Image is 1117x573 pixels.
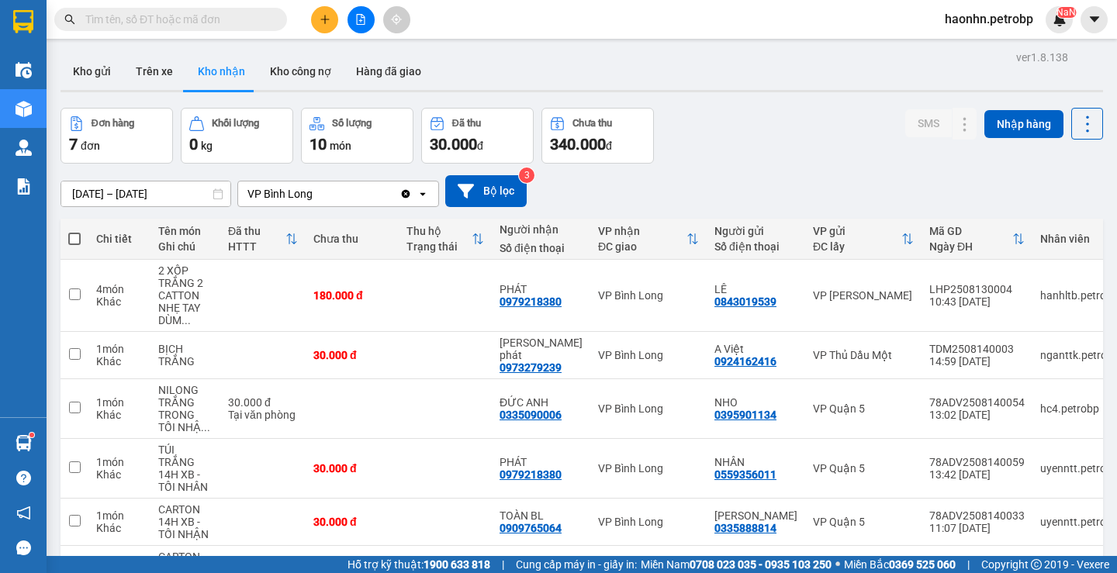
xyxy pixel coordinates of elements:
span: copyright [1031,559,1042,570]
span: đơn [81,140,100,152]
div: Khác [96,355,143,368]
button: Hàng đã giao [344,53,434,90]
span: search [64,14,75,25]
button: file-add [348,6,375,33]
button: Kho công nợ [258,53,344,90]
div: Đã thu [228,225,285,237]
div: Số lượng [332,118,372,129]
div: 0979218380 [500,295,562,308]
div: Mã GD [929,225,1012,237]
div: BỊCH TRẮNG [158,343,213,368]
div: NHẸ TAY DÙM KHÁCH, CHỈ VẬN CHUYỂN- KHÔNG ĐẢM BẢO HIỆN TRẠNG BÊN TRONG. 14H XB [158,302,213,326]
div: 0335888814 [714,522,776,534]
div: VP [PERSON_NAME] [813,289,914,302]
button: Chưa thu340.000đ [541,108,654,164]
img: logo-vxr [13,10,33,33]
th: Toggle SortBy [399,219,492,260]
div: VP Bình Long [598,516,699,528]
div: Số điện thoại [714,240,797,253]
div: TOÀN BL [500,509,583,522]
input: Tìm tên, số ĐT hoặc mã đơn [85,11,268,28]
div: 14:59 [DATE] [929,355,1025,368]
div: 0559356011 [714,468,776,481]
div: 0909765064 [500,522,562,534]
div: VP Bình Long [247,186,313,202]
div: 0979218380 [500,468,562,481]
div: Trạng thái [406,240,472,253]
strong: 1900 633 818 [424,558,490,571]
span: question-circle [16,471,31,485]
div: 2 XỐP TRẮNG 2 CATTON [158,264,213,302]
div: Khác [96,409,143,421]
span: 30.000 [430,135,477,154]
div: Ghi chú [158,240,213,253]
div: 30.000 đ [313,462,391,475]
button: Khối lượng0kg [181,108,293,164]
div: PHÁT [500,283,583,295]
span: món [330,140,351,152]
img: warehouse-icon [16,140,32,156]
span: 0 [189,135,198,154]
button: caret-down [1081,6,1108,33]
th: Toggle SortBy [922,219,1032,260]
div: PHÁT [500,456,583,468]
span: Miền Bắc [844,556,956,573]
div: 0973279239 [500,361,562,374]
img: warehouse-icon [16,101,32,117]
span: ⚪️ [835,561,840,568]
div: 1 món [96,456,143,468]
span: Miền Nam [641,556,832,573]
div: A Việt [714,343,797,355]
div: Đơn hàng [92,118,134,129]
span: ... [182,314,191,326]
span: kg [201,140,213,152]
div: VP gửi [813,225,901,237]
div: 1 món [96,509,143,522]
div: 14H XB - TỐI NHẬN [158,516,213,540]
div: 30.000 đ [228,396,298,409]
span: | [502,556,504,573]
div: Ngày ĐH [929,240,1012,253]
div: VP Bình Long [598,462,699,475]
sup: NaN [1056,7,1076,18]
span: đ [477,140,483,152]
span: ... [201,421,210,433]
button: Bộ lọc [445,175,527,207]
div: TRONG TỐI NHẬN HÀNG [158,409,213,433]
img: solution-icon [16,178,32,195]
div: ANH PHƯƠNG [714,509,797,522]
span: Cung cấp máy in - giấy in: [516,556,637,573]
div: TÚI TRẮNG [158,444,213,468]
sup: 1 [29,433,34,437]
div: NHO [714,396,797,409]
div: 13:42 [DATE] [929,468,1025,481]
button: Nhập hàng [984,110,1063,138]
sup: 3 [519,167,534,183]
div: ver 1.8.138 [1016,49,1068,66]
th: Toggle SortBy [220,219,306,260]
span: file-add [355,14,366,25]
div: Số điện thoại [500,242,583,254]
div: TDM2508140003 [929,343,1025,355]
div: Tên món [158,225,213,237]
div: Thu hộ [406,225,472,237]
svg: Clear value [399,188,412,200]
div: VP Bình Long [598,349,699,361]
div: ĐC lấy [813,240,901,253]
img: warehouse-icon [16,435,32,451]
div: HTTT [228,240,285,253]
div: 0395901134 [714,409,776,421]
span: caret-down [1088,12,1101,26]
img: warehouse-icon [16,62,32,78]
div: NILONG TRẮNG [158,384,213,409]
div: VP Quận 5 [813,516,914,528]
button: SMS [905,109,952,137]
button: Đơn hàng7đơn [61,108,173,164]
span: message [16,540,31,555]
span: | [967,556,970,573]
div: 78ADV2508140059 [929,456,1025,468]
strong: 0369 525 060 [889,558,956,571]
button: Trên xe [123,53,185,90]
div: Khác [96,295,143,308]
button: Số lượng10món [301,108,413,164]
